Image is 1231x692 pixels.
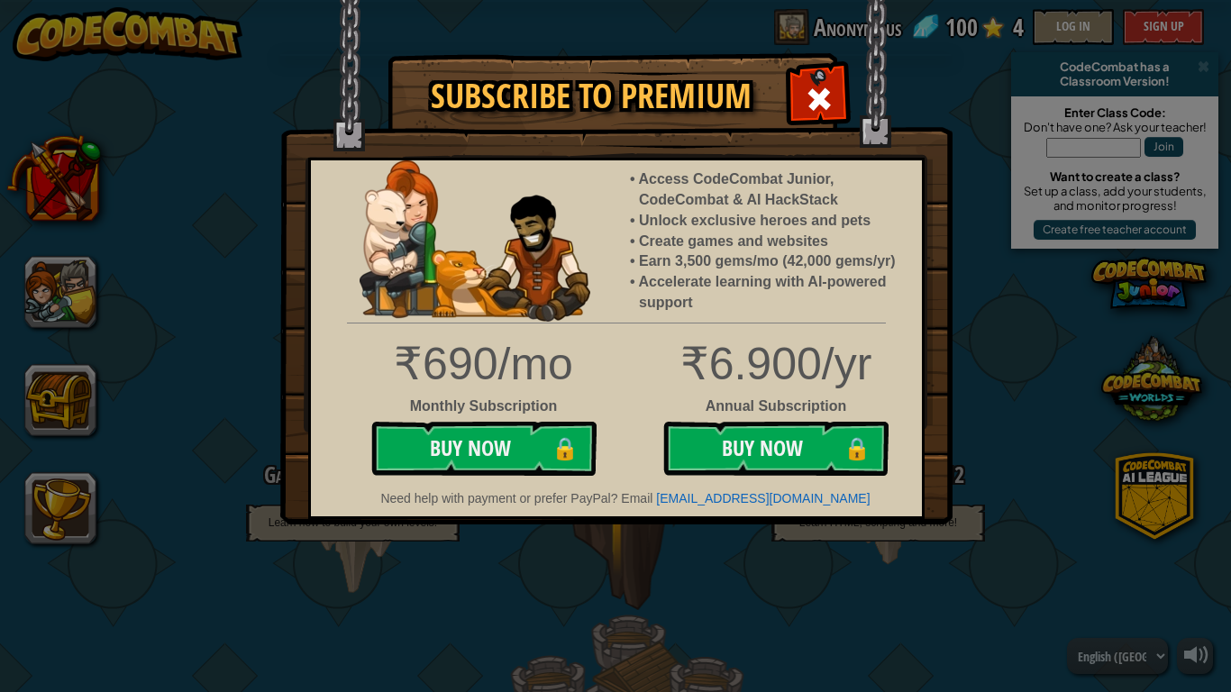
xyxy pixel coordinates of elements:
[406,77,776,115] h1: Subscribe to Premium
[656,491,870,505] a: [EMAIL_ADDRESS][DOMAIN_NAME]
[639,232,904,252] li: Create games and websites
[639,251,904,272] li: Earn 3,500 gems/mo (42,000 gems/yr)
[364,396,603,417] div: Monthly Subscription
[360,160,590,322] img: anya-and-nando-pet.webp
[371,422,597,476] button: Buy Now🔒
[639,211,904,232] li: Unlock exclusive heroes and pets
[639,272,904,314] li: Accelerate learning with AI-powered support
[364,332,603,396] div: ₹690/mo
[663,422,889,476] button: Buy Now🔒
[297,332,935,396] div: ₹6.900/yr
[639,169,904,211] li: Access CodeCombat Junior, CodeCombat & AI HackStack
[297,396,935,417] div: Annual Subscription
[380,491,652,505] span: Need help with payment or prefer PayPal? Email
